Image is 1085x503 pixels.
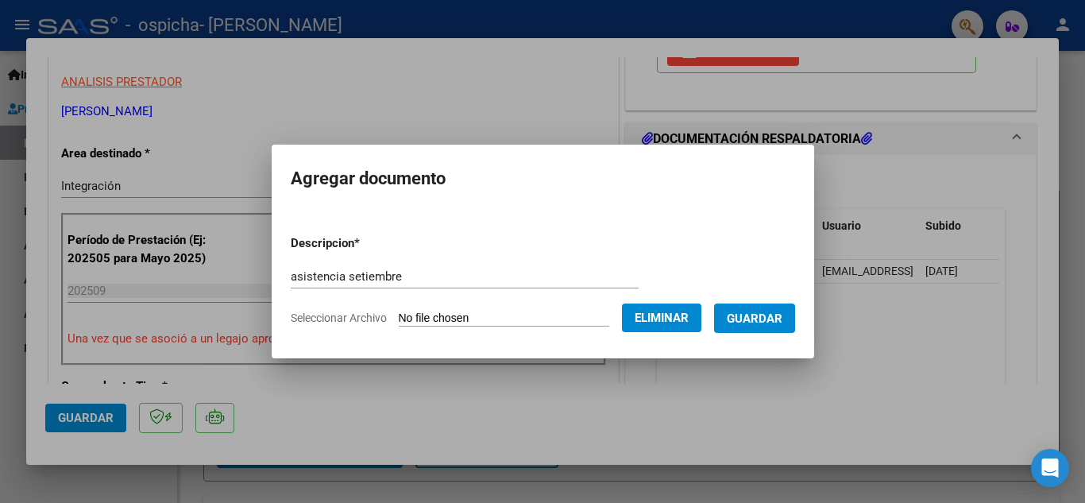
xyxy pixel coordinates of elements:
h2: Agregar documento [291,164,795,194]
span: Guardar [727,311,782,326]
div: Open Intercom Messenger [1031,449,1069,487]
button: Eliminar [622,304,701,332]
button: Guardar [714,304,795,333]
span: Eliminar [635,311,689,325]
p: Descripcion [291,234,442,253]
span: Seleccionar Archivo [291,311,387,324]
